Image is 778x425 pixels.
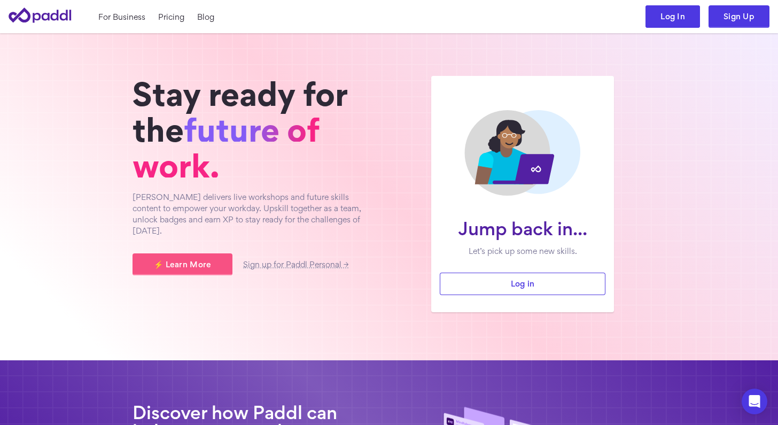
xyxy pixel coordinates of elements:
[709,5,769,28] a: Sign Up
[133,118,320,177] span: future of work.
[133,76,378,184] h1: Stay ready for the
[448,219,597,238] h1: Jump back in...
[197,11,214,22] a: Blog
[98,11,145,22] a: For Business
[133,191,378,236] p: [PERSON_NAME] delivers live workshops and future skills content to empower your workday. Upskill ...
[645,5,700,28] a: Log In
[158,11,184,22] a: Pricing
[133,253,232,276] a: ⚡ Learn More
[243,261,348,268] a: Sign up for Paddl Personal →
[440,273,605,295] a: Log in
[448,245,597,257] p: Let’s pick up some new skills.
[742,389,767,414] div: Open Intercom Messenger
